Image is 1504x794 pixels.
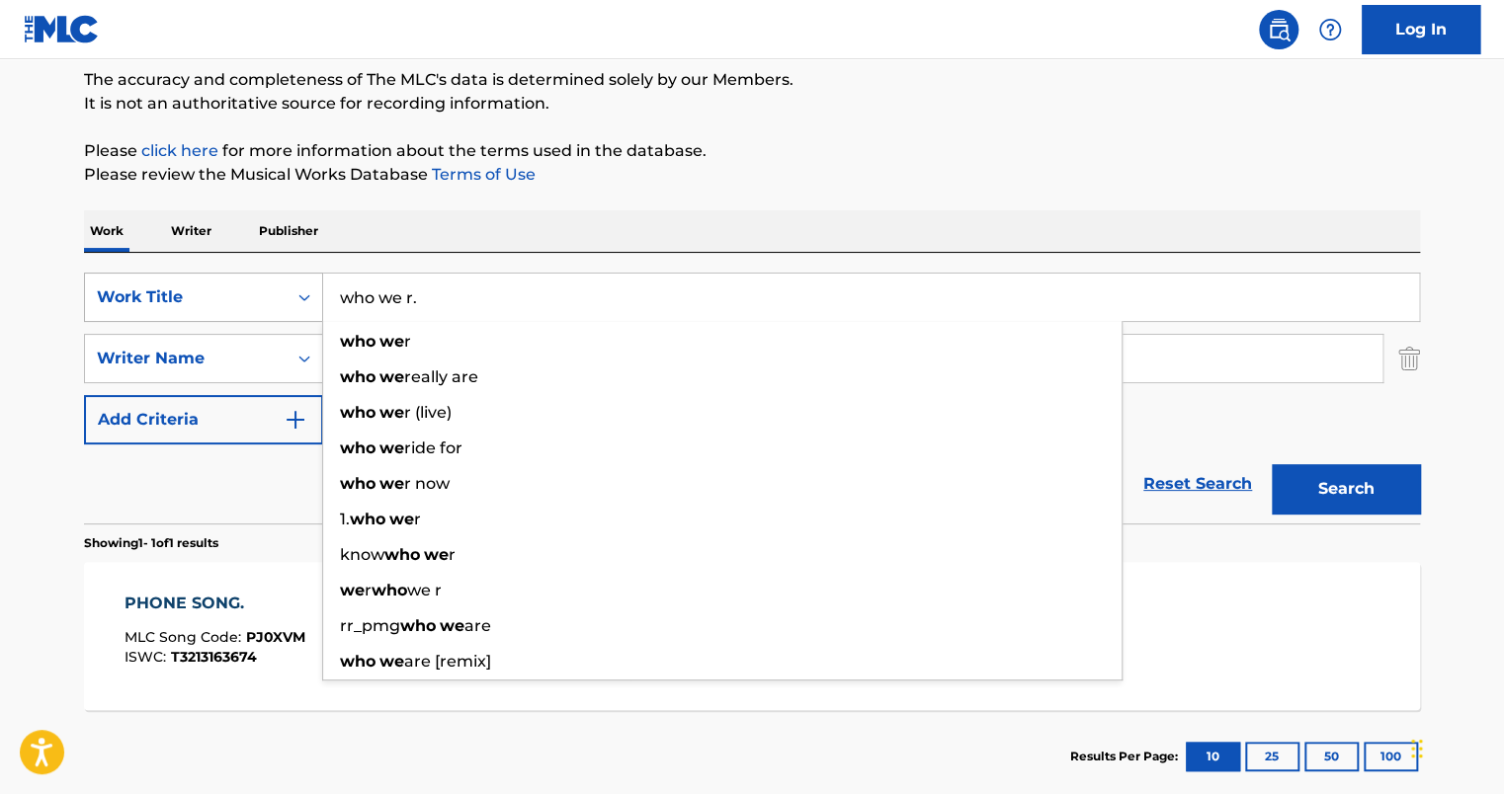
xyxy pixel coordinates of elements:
[379,652,404,671] strong: we
[1186,742,1240,771] button: 10
[84,273,1420,523] form: Search Form
[340,332,376,351] strong: who
[400,616,436,635] strong: who
[340,403,376,422] strong: who
[125,628,246,646] span: MLC Song Code :
[284,408,307,432] img: 9d2ae6d4665cec9f34b9.svg
[84,163,1420,187] p: Please review the Musical Works Database
[424,545,449,564] strong: we
[1398,334,1420,383] img: Delete Criterion
[340,474,376,493] strong: who
[340,652,376,671] strong: who
[1318,18,1342,41] img: help
[414,510,421,528] span: r
[340,438,376,457] strong: who
[24,15,100,43] img: MLC Logo
[1272,464,1420,514] button: Search
[464,616,491,635] span: are
[384,545,420,564] strong: who
[84,68,1420,92] p: The accuracy and completeness of The MLC's data is determined solely by our Members.
[404,332,411,351] span: r
[340,616,400,635] span: rr_pmg
[84,562,1420,710] a: PHONE SONG.MLC Song Code:PJ0XVMISWC:T3213163674Writers (1)[PERSON_NAME]Recording Artists (19)FELL...
[404,367,478,386] span: really are
[84,395,323,444] button: Add Criteria
[340,510,350,528] span: 1.
[428,165,536,184] a: Terms of Use
[171,648,257,666] span: T3213163674
[1310,10,1350,49] div: Help
[379,474,404,493] strong: we
[1362,5,1480,54] a: Log In
[340,545,384,564] span: know
[1245,742,1299,771] button: 25
[1411,719,1423,778] div: Drag
[407,581,442,599] span: we r
[84,210,129,252] p: Work
[365,581,372,599] span: r
[379,367,404,386] strong: we
[340,367,376,386] strong: who
[125,592,305,615] div: PHONE SONG.
[449,545,456,564] span: r
[404,438,462,457] span: ride for
[404,652,491,671] span: are [remix]
[84,534,218,552] p: Showing 1 - 1 of 1 results
[1364,742,1418,771] button: 100
[165,210,217,252] p: Writer
[379,438,404,457] strong: we
[1133,462,1262,506] a: Reset Search
[97,347,275,370] div: Writer Name
[389,510,414,528] strong: we
[340,581,365,599] strong: we
[125,648,171,666] span: ISWC :
[1070,748,1183,765] p: Results Per Page:
[404,474,450,493] span: r now
[1405,699,1504,794] iframe: Chat Widget
[379,332,404,351] strong: we
[246,628,305,646] span: PJ0XVM
[1304,742,1359,771] button: 50
[141,141,218,160] a: click here
[404,403,452,422] span: r (live)
[372,581,407,599] strong: who
[1267,18,1291,41] img: search
[97,285,275,309] div: Work Title
[84,139,1420,163] p: Please for more information about the terms used in the database.
[350,510,385,528] strong: who
[253,210,324,252] p: Publisher
[1259,10,1298,49] a: Public Search
[379,403,404,422] strong: we
[440,616,464,635] strong: we
[84,92,1420,116] p: It is not an authoritative source for recording information.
